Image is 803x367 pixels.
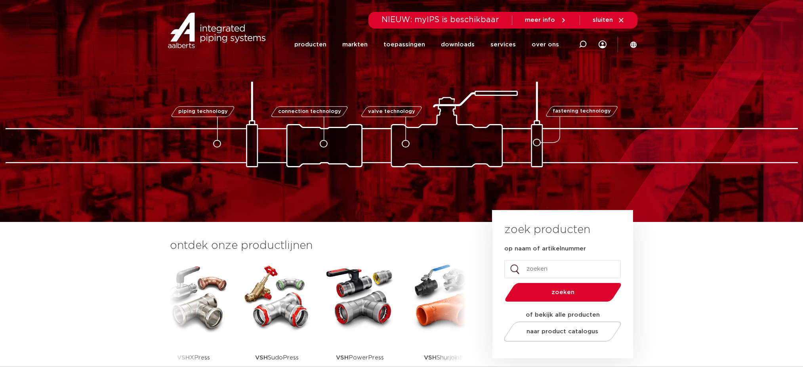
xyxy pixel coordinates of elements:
span: NIEUW: myIPS is beschikbaar [381,16,499,24]
strong: of bekijk alle producten [526,312,600,318]
strong: VSH [177,355,190,361]
a: markten [342,29,368,60]
a: naar product catalogus [502,321,623,342]
h3: zoek producten [504,222,590,238]
a: meer info [525,17,567,24]
nav: Menu [294,29,559,60]
a: downloads [441,29,475,60]
span: connection technology [278,109,341,114]
span: piping technology [178,109,228,114]
input: zoeken [504,260,621,278]
span: zoeken [525,289,601,295]
strong: VSH [424,355,437,361]
button: zoeken [502,282,624,302]
a: producten [294,29,326,60]
a: toepassingen [383,29,425,60]
span: fastening technology [553,109,611,114]
h3: ontdek onze productlijnen [170,238,465,254]
span: naar product catalogus [526,329,598,335]
a: sluiten [593,17,625,24]
span: sluiten [593,17,613,23]
label: op naam of artikelnummer [504,245,586,253]
span: valve technology [368,109,415,114]
strong: VSH [336,355,349,361]
a: over ons [532,29,559,60]
span: meer info [525,17,555,23]
a: services [490,29,516,60]
strong: VSH [255,355,268,361]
